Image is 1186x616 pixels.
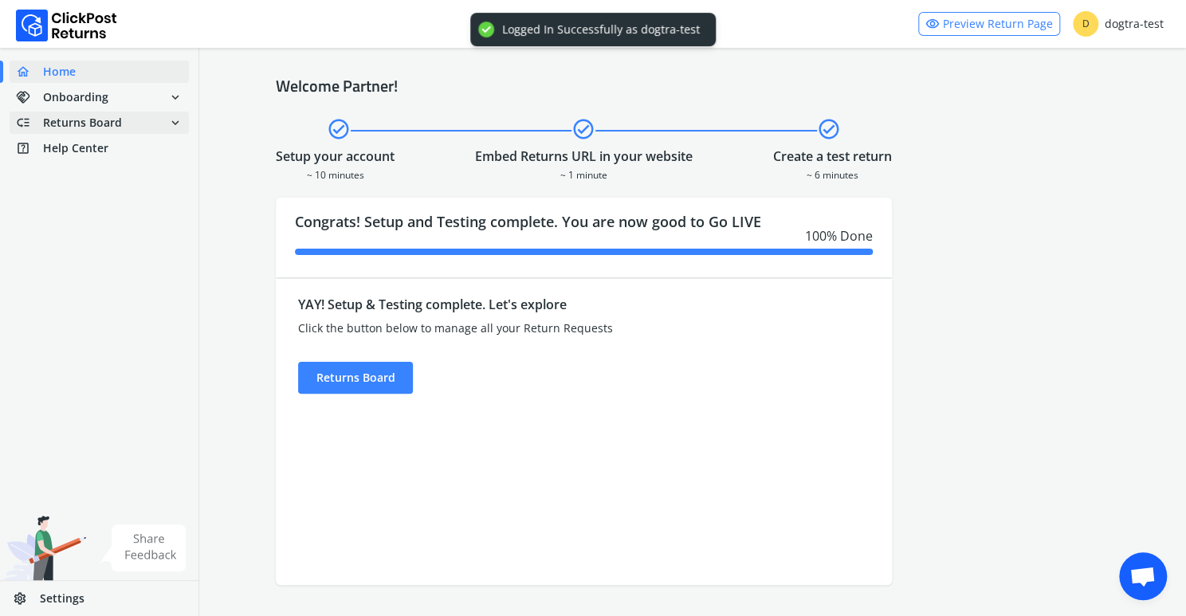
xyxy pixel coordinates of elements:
a: visibilityPreview Return Page [918,12,1060,36]
span: Returns Board [43,115,122,131]
div: YAY! Setup & Testing complete. Let's explore [298,295,715,314]
img: share feedback [100,524,187,571]
span: visibility [925,13,940,35]
div: Returns Board [298,362,413,394]
span: help_center [16,137,43,159]
div: Click the button below to manage all your Return Requests [298,320,715,336]
span: check_circle [817,115,841,143]
span: check_circle [571,115,595,143]
a: homeHome [10,61,189,83]
h4: Welcome Partner! [276,77,1109,96]
span: Onboarding [43,89,108,105]
div: ~ 10 minutes [276,166,395,182]
div: Logged In Successfully as dogtra-test [502,22,700,37]
span: check_circle [327,115,351,143]
span: Home [43,64,76,80]
span: D [1073,11,1098,37]
span: expand_more [168,112,183,134]
span: Settings [40,590,84,606]
span: low_priority [16,112,43,134]
a: help_centerHelp Center [10,137,189,159]
div: ~ 6 minutes [773,166,892,182]
div: Create a test return [773,147,892,166]
div: Congrats! Setup and Testing complete. You are now good to Go LIVE [276,198,892,277]
span: handshake [16,86,43,108]
span: home [16,61,43,83]
span: Help Center [43,140,108,156]
div: dogtra-test [1073,11,1164,37]
span: settings [13,587,40,610]
span: expand_more [168,86,183,108]
a: Open chat [1119,552,1167,600]
div: 100 % Done [295,226,873,245]
div: Embed Returns URL in your website [475,147,693,166]
div: ~ 1 minute [475,166,693,182]
img: Logo [16,10,117,41]
div: Setup your account [276,147,395,166]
